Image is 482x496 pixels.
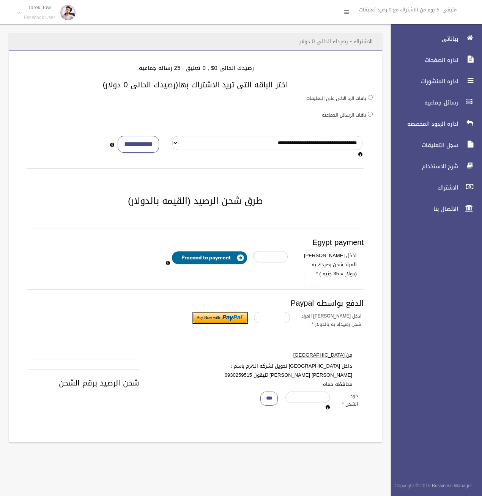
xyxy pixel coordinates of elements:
span: اداره الصفحات [384,56,460,64]
h3: شحن الرصيد برقم الشحن [27,379,364,387]
span: اداره المنشورات [384,77,460,85]
a: اداره الردود المخصصه [384,115,482,132]
span: Copyright © 2015 [394,482,430,490]
a: شرح الاستخدام [384,158,482,175]
a: اداره المنشورات [384,73,482,90]
a: رسائل جماعيه [384,94,482,111]
a: الاتصال بنا [384,201,482,217]
label: من [GEOGRAPHIC_DATA] [216,351,358,360]
p: Tarek Tow [24,5,55,10]
label: كود الشحن [336,392,364,408]
label: ادخل [PERSON_NAME] المراد شحن رصيدك به (دولار = 35 جنيه ) [293,251,362,278]
span: شرح الاستخدام [384,163,460,170]
span: الاشتراك [384,184,460,191]
span: سجل التعليقات [384,141,460,149]
a: اداره الصفحات [384,52,482,68]
span: بياناتى [384,35,460,43]
a: سجل التعليقات [384,137,482,153]
label: باقات الرد الالى على التعليقات [306,94,366,103]
a: بياناتى [384,30,482,47]
h2: طرق شحن الرصيد (القيمه بالدولار) [18,196,373,206]
strong: Bussiness Manager [432,482,472,490]
h3: Egypt payment [27,238,364,246]
span: الاتصال بنا [384,205,460,213]
label: ادخل [PERSON_NAME] المراد شحن رصيدك به بالدولار [296,312,367,329]
h3: الدفع بواسطه Paypal [27,299,364,307]
small: Facebook User [24,15,55,21]
h3: اختر الباقه التى تريد الاشتراك بها(رصيدك الحالى 0 دولار) [18,81,373,89]
label: داخل [GEOGRAPHIC_DATA] تحويل لشركه الهرم باسم : [PERSON_NAME] [PERSON_NAME] تليقون 0930259515 محا... [216,362,358,389]
a: الاشتراك [384,179,482,196]
span: اداره الردود المخصصه [384,120,460,128]
input: Submit [192,312,248,324]
span: رسائل جماعيه [384,99,460,106]
label: باقات الرسائل الجماعيه [322,111,366,119]
h4: رصيدك الحالى 0$ , 0 تعليق , 25 رساله جماعيه. [18,65,373,71]
header: الاشتراك - رصيدك الحالى 0 دولار [290,34,382,49]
